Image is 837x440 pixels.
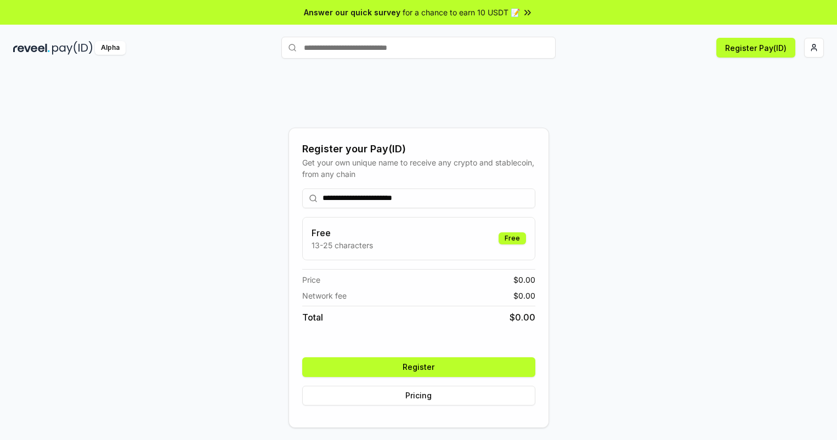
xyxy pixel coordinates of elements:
[513,274,535,285] span: $ 0.00
[302,357,535,377] button: Register
[716,38,795,58] button: Register Pay(ID)
[302,157,535,180] div: Get your own unique name to receive any crypto and stablecoin, from any chain
[52,41,93,55] img: pay_id
[302,141,535,157] div: Register your Pay(ID)
[510,311,535,324] span: $ 0.00
[302,274,320,285] span: Price
[513,290,535,301] span: $ 0.00
[13,41,50,55] img: reveel_dark
[312,226,373,239] h3: Free
[304,7,400,18] span: Answer our quick survey
[302,311,323,324] span: Total
[312,239,373,251] p: 13-25 characters
[302,290,347,301] span: Network fee
[499,232,526,244] div: Free
[302,386,535,405] button: Pricing
[403,7,520,18] span: for a chance to earn 10 USDT 📝
[95,41,126,55] div: Alpha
